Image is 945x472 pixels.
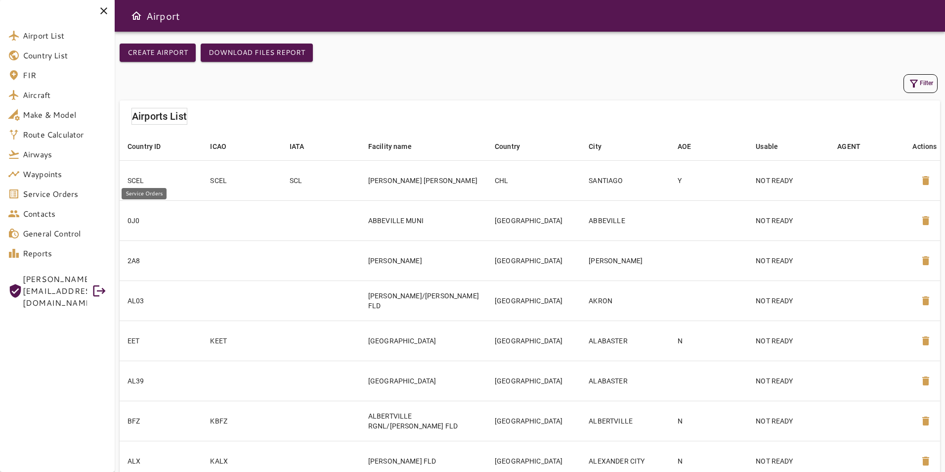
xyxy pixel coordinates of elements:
p: NOT READY [756,256,821,266]
span: delete [920,215,932,227]
div: Country [495,141,520,152]
div: ICAO [210,141,226,152]
td: N [670,401,748,441]
td: [GEOGRAPHIC_DATA] [487,321,581,361]
span: delete [920,415,932,427]
td: 0J0 [120,200,202,240]
span: delete [920,255,932,267]
td: ALABASTER [581,361,670,401]
span: delete [920,335,932,347]
td: [GEOGRAPHIC_DATA] [487,401,581,441]
div: IATA [290,141,304,152]
span: FIR [23,69,107,81]
span: Airport List [23,30,107,42]
td: KBFZ [202,401,281,441]
div: Usable [756,141,778,152]
td: SCEL [202,160,281,200]
span: delete [920,455,932,467]
p: NOT READY [756,216,821,226]
td: [GEOGRAPHIC_DATA] [360,361,487,401]
h6: Airport [146,8,180,24]
span: Contacts [23,208,107,220]
button: Delete Airport [914,409,938,433]
td: AL39 [120,361,202,401]
span: Country ID [128,141,174,152]
td: SCL [282,160,360,200]
span: Facility name [368,141,425,152]
button: Delete Airport [914,209,938,233]
td: SCEL [120,160,202,200]
div: Facility name [368,141,412,152]
div: City [589,141,601,152]
span: Country List [23,49,107,61]
span: AGENT [837,141,873,152]
p: NOT READY [756,296,821,306]
td: KEET [202,321,281,361]
span: [PERSON_NAME][EMAIL_ADDRESS][DOMAIN_NAME] [23,273,87,309]
div: Service Orders [122,188,167,199]
button: Download Files Report [201,44,313,62]
td: [GEOGRAPHIC_DATA] [487,240,581,281]
h6: Airports List [132,108,187,124]
td: ALBERTVILLE [581,401,670,441]
span: delete [920,175,932,187]
td: [GEOGRAPHIC_DATA] [487,361,581,401]
div: Country ID [128,141,161,152]
span: Service Orders [23,188,107,200]
span: Reports [23,247,107,259]
p: NOT READY [756,336,821,346]
td: AL03 [120,281,202,321]
td: BFZ [120,401,202,441]
span: Airways [23,148,107,160]
span: delete [920,375,932,387]
td: 2A8 [120,240,202,281]
span: IATA [290,141,317,152]
span: City [589,141,614,152]
p: NOT READY [756,176,821,186]
button: Open drawer [127,6,146,26]
p: NOT READY [756,416,821,426]
div: AOE [678,141,691,152]
td: N [670,321,748,361]
button: Delete Airport [914,249,938,273]
button: Delete Airport [914,169,938,192]
td: CHL [487,160,581,200]
span: Make & Model [23,109,107,121]
button: Filter [903,74,938,93]
td: [PERSON_NAME] [360,240,487,281]
td: AKRON [581,281,670,321]
button: Delete Airport [914,329,938,353]
span: Usable [756,141,791,152]
span: Route Calculator [23,129,107,141]
span: General Control [23,228,107,239]
span: delete [920,295,932,307]
span: Aircraft [23,89,107,101]
button: Delete Airport [914,289,938,313]
p: NOT READY [756,376,821,386]
td: [GEOGRAPHIC_DATA] [487,281,581,321]
td: [GEOGRAPHIC_DATA] [360,321,487,361]
td: ALABASTER [581,321,670,361]
td: [PERSON_NAME] [PERSON_NAME] [360,160,487,200]
td: EET [120,321,202,361]
td: ALBERTVILLE RGNL/[PERSON_NAME] FLD [360,401,487,441]
span: Country [495,141,533,152]
p: NOT READY [756,456,821,466]
td: [PERSON_NAME] [581,240,670,281]
td: [GEOGRAPHIC_DATA] [487,200,581,240]
button: Create airport [120,44,196,62]
span: AOE [678,141,704,152]
td: ABBEVILLE [581,200,670,240]
div: AGENT [837,141,860,152]
button: Delete Airport [914,369,938,393]
td: ABBEVILLE MUNI [360,200,487,240]
td: [PERSON_NAME]/[PERSON_NAME] FLD [360,281,487,321]
td: SANTIAGO [581,160,670,200]
span: Waypoints [23,168,107,180]
span: ICAO [210,141,239,152]
td: Y [670,160,748,200]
